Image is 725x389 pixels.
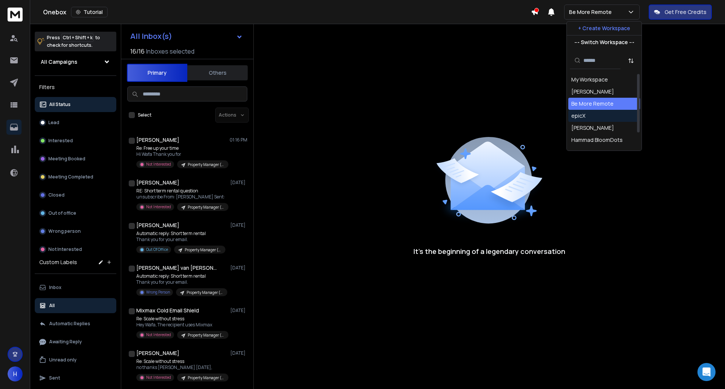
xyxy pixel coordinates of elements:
[571,88,614,95] div: [PERSON_NAME]
[571,148,614,156] div: [PERSON_NAME]
[230,350,247,356] p: [DATE]
[49,339,82,345] p: Awaiting Reply
[136,221,179,229] h1: [PERSON_NAME]
[48,120,59,126] p: Lead
[146,204,171,210] p: Not Interested
[35,115,116,130] button: Lead
[136,322,227,328] p: Hey Wafa, The recipient uses Mixmax
[136,231,225,237] p: Automatic reply: Short term rental
[35,188,116,203] button: Closed
[48,246,82,252] p: Not Interested
[665,8,706,16] p: Get Free Credits
[571,76,608,83] div: My Workspace
[35,371,116,386] button: Sent
[146,47,194,56] h3: Inboxes selected
[574,38,634,46] p: --- Switch Workspace ---
[569,8,615,16] p: Be More Remote
[48,210,76,216] p: Out of office
[35,298,116,313] button: All
[146,332,171,338] p: Not Interested
[138,112,151,118] label: Select
[136,188,227,194] p: RE: Short term rental question
[48,192,65,198] p: Closed
[49,303,55,309] p: All
[623,53,639,68] button: Sort by Sort A-Z
[136,358,227,364] p: Re: Scale without stress
[35,151,116,166] button: Meeting Booked
[187,290,223,295] p: Property Manager ([GEOGRAPHIC_DATA])
[47,34,100,49] p: Press to check for shortcuts.
[35,280,116,295] button: Inbox
[136,237,225,243] p: Thank you for your email.
[130,32,172,40] h1: All Inbox(s)
[130,47,145,56] span: 16 / 16
[185,247,221,253] p: Property Manager ([GEOGRAPHIC_DATA])
[649,5,712,20] button: Get Free Credits
[136,194,227,200] p: unsubscribe From: [PERSON_NAME] Sent:
[8,366,23,381] button: H
[567,22,642,35] button: + Create Workspace
[43,7,531,17] div: Onebox
[49,101,71,108] p: All Status
[136,273,227,279] p: Automatic reply: Short term rental
[136,179,179,186] h1: [PERSON_NAME]
[35,224,116,239] button: Wrong person
[136,307,199,314] h1: Mixmax Cold Email Shield
[697,363,716,381] div: Open Intercom Messenger
[230,265,247,271] p: [DATE]
[571,100,614,108] div: Be More Remote
[146,375,171,380] p: Not Interested
[188,162,224,168] p: Property Manager ([GEOGRAPHIC_DATA])
[49,357,77,363] p: Unread only
[62,33,94,42] span: Ctrl + Shift + k
[48,138,73,144] p: Interested
[230,222,247,228] p: [DATE]
[35,133,116,148] button: Interested
[136,349,179,357] h1: [PERSON_NAME]
[578,25,630,32] p: + Create Workspace
[188,332,224,338] p: Property Manager ([GEOGRAPHIC_DATA])
[136,279,227,285] p: Thank you for your email.
[146,247,168,252] p: Out Of Office
[49,321,90,327] p: Automatic Replies
[127,64,187,82] button: Primary
[35,316,116,331] button: Automatic Replies
[571,112,585,120] div: epicX
[35,334,116,349] button: Awaiting Reply
[48,174,93,180] p: Meeting Completed
[571,136,623,144] div: Hammad BloomDots
[146,289,170,295] p: Wrong Person
[136,364,227,371] p: no thanks [PERSON_NAME] [DATE],
[136,316,227,322] p: Re: Scale without stress
[71,7,108,17] button: Tutorial
[230,180,247,186] p: [DATE]
[230,137,247,143] p: 01:16 PM
[49,284,62,291] p: Inbox
[35,82,116,92] h3: Filters
[124,29,249,44] button: All Inbox(s)
[146,161,171,167] p: Not Interested
[136,151,227,157] p: Hi Wafa Thank you for
[35,206,116,221] button: Out of office
[35,169,116,185] button: Meeting Completed
[41,58,77,66] h1: All Campaigns
[571,124,614,132] div: [PERSON_NAME]
[48,156,85,162] p: Meeting Booked
[136,145,227,151] p: Re: Free up your time
[187,65,248,81] button: Others
[136,264,219,272] h1: [PERSON_NAME] van [PERSON_NAME]
[39,258,77,266] h3: Custom Labels
[35,352,116,367] button: Unread only
[413,246,565,257] p: It’s the beginning of a legendary conversation
[230,308,247,314] p: [DATE]
[35,97,116,112] button: All Status
[35,242,116,257] button: Not Interested
[35,54,116,69] button: All Campaigns
[48,228,81,234] p: Wrong person
[188,375,224,381] p: Property Manager ([GEOGRAPHIC_DATA])
[49,375,60,381] p: Sent
[136,136,179,144] h1: [PERSON_NAME]
[188,204,224,210] p: Property Manager ([GEOGRAPHIC_DATA])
